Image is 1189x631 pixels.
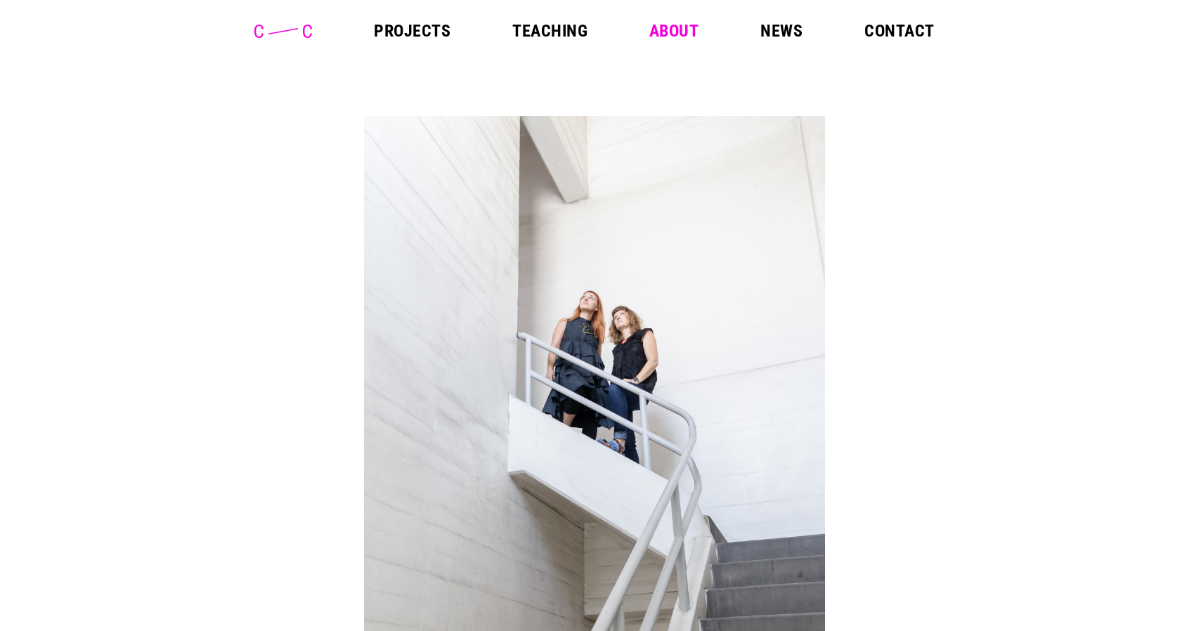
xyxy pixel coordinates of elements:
[760,22,803,39] a: News
[649,22,699,39] a: About
[512,22,587,39] a: Teaching
[864,22,934,39] a: Contact
[374,22,450,39] a: Projects
[374,22,934,39] nav: Main Menu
